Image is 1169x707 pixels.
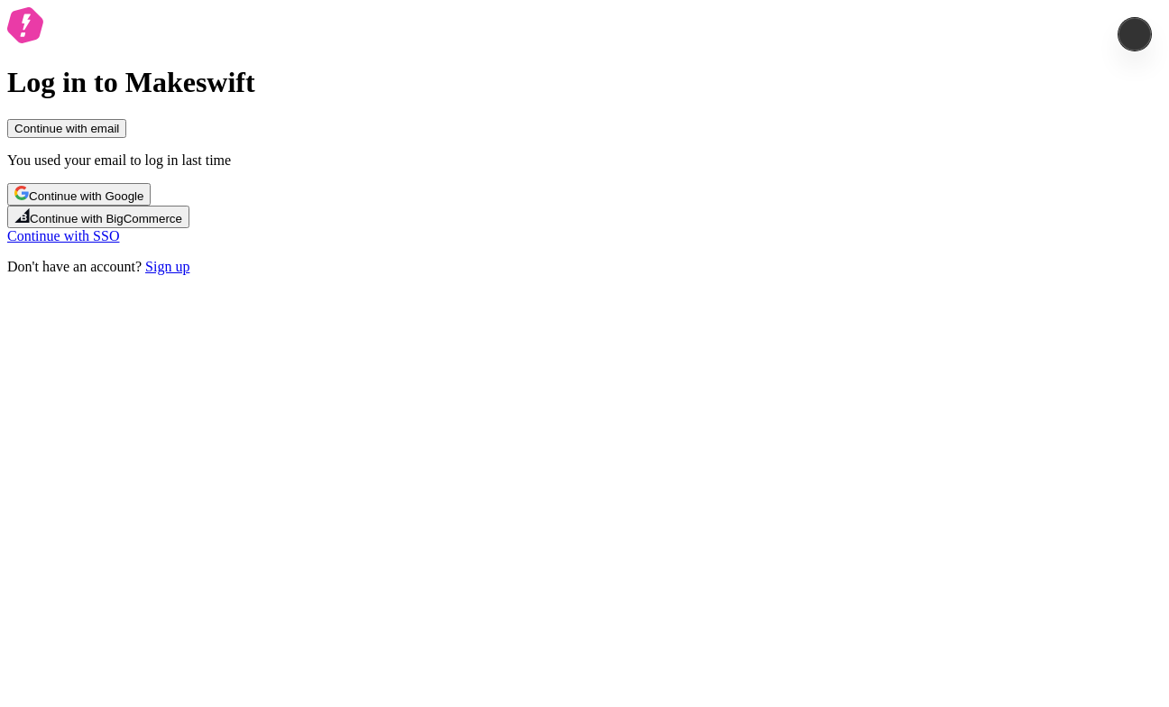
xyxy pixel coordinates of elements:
h1: Log in to Makeswift [7,66,1162,99]
span: Continue with BigCommerce [30,212,182,225]
button: Continue with email [7,119,126,138]
button: Continue with Google [7,183,151,206]
a: Continue with SSO [7,228,119,243]
button: Continue with BigCommerce [7,206,189,228]
span: Continue with Google [29,189,143,203]
p: You used your email to log in last time [7,152,1162,169]
a: Sign up [145,259,189,274]
span: Continue with email [14,122,119,135]
p: Don't have an account? [7,259,1162,275]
